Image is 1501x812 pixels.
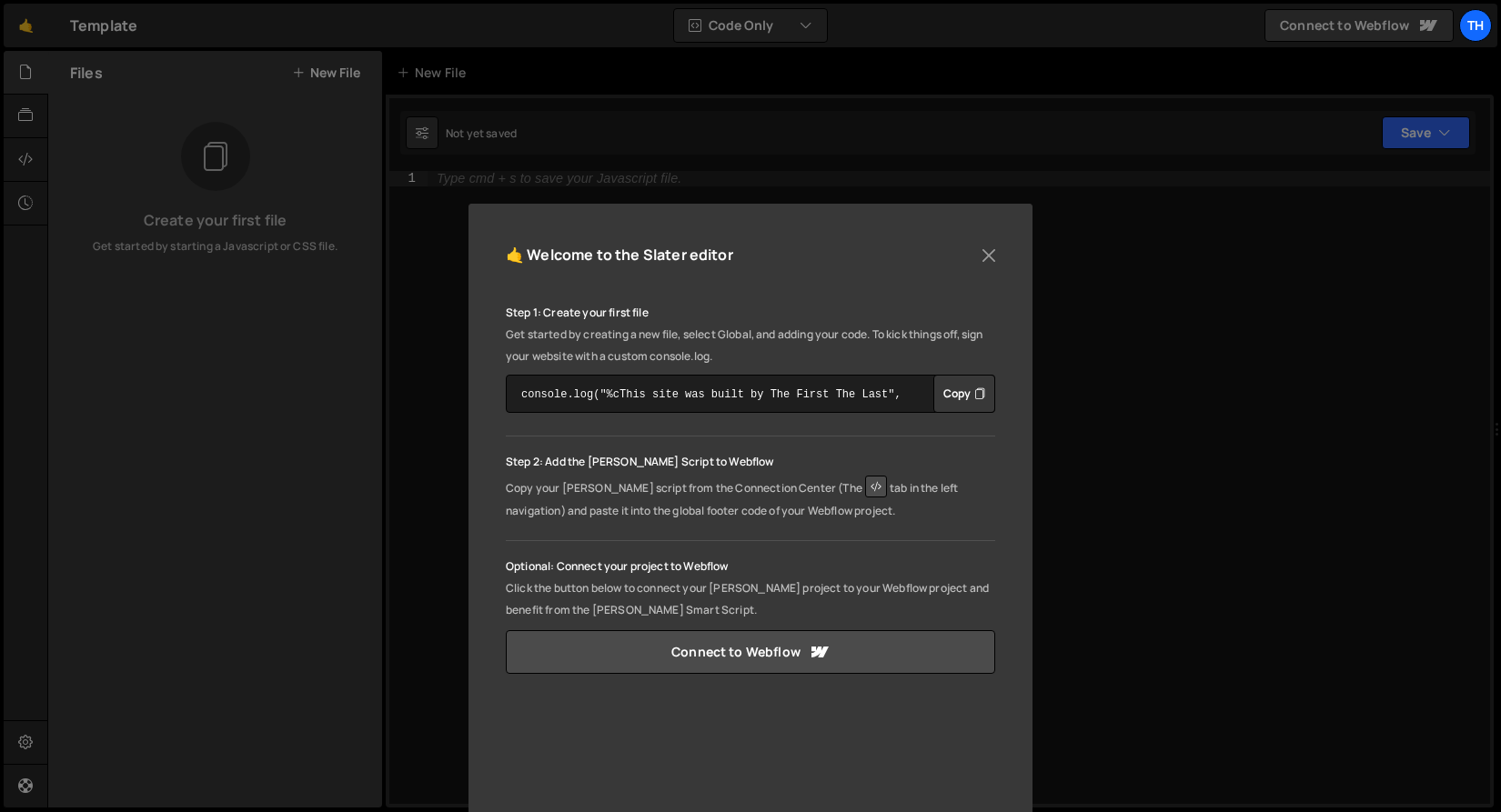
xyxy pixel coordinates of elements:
p: Click the button below to connect your [PERSON_NAME] project to your Webflow project and benefit ... [506,577,995,621]
p: Optional: Connect your project to Webflow [506,556,995,577]
a: Connect to Webflow [506,630,995,674]
div: Button group with nested dropdown [933,375,995,413]
textarea: console.log("%cThis site was built by The First The Last", "background:blue;color:#fff;padding: 8... [506,375,995,413]
button: Copy [933,375,995,413]
p: Get started by creating a new file, select Global, and adding your code. To kick things off, sign... [506,324,995,367]
p: Copy your [PERSON_NAME] script from the Connection Center (The tab in the left navigation) and pa... [506,473,995,522]
button: Close [975,242,1002,269]
a: Th [1459,9,1492,42]
h5: 🤙 Welcome to the Slater editor [506,241,733,269]
p: Step 2: Add the [PERSON_NAME] Script to Webflow [506,451,995,473]
p: Step 1: Create your first file [506,302,995,324]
